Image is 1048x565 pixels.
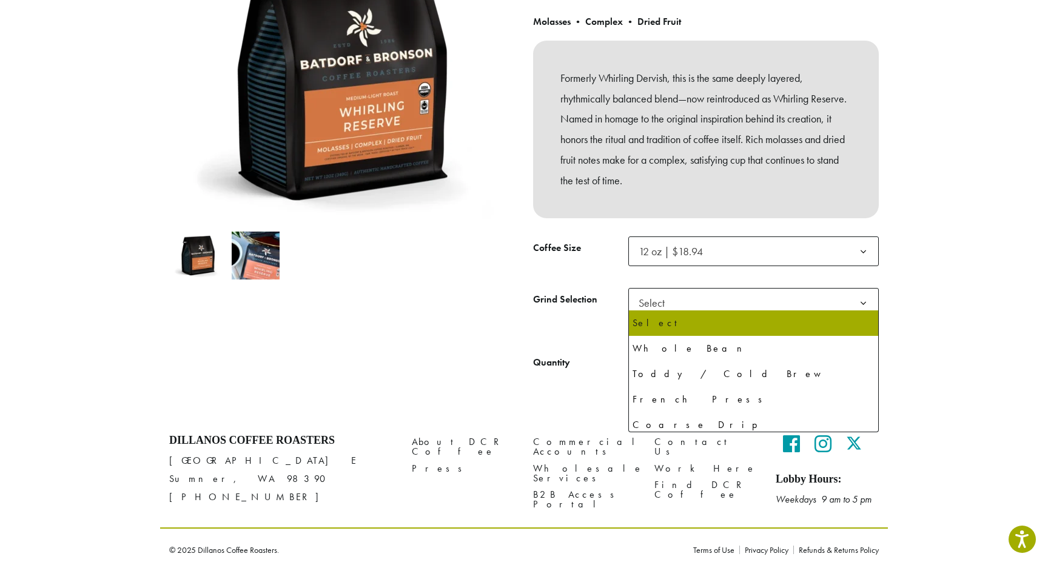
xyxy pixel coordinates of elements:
a: B2B Access Portal [533,486,636,512]
div: Toddy / Cold Brew [633,365,875,383]
a: Work Here [654,460,757,476]
a: Find DCR Coffee [654,476,757,503]
img: Whirling Reserve [174,232,222,279]
p: © 2025 Dillanos Coffee Roasters. [169,546,675,554]
a: Privacy Policy [739,546,793,554]
a: Contact Us [654,434,757,460]
em: Weekdays 9 am to 5 pm [776,493,872,506]
span: 12 oz | $18.94 [634,239,715,263]
div: Quantity [533,355,570,370]
a: Press [412,460,515,476]
div: Whole Bean [633,339,875,358]
span: 12 oz | $18.94 [628,236,879,266]
b: Molasses • Complex • Dried Fruit [533,15,681,28]
label: Coffee Size [533,239,628,257]
span: 12 oz | $18.94 [639,244,703,258]
div: French Press [633,390,875,409]
span: Select [628,288,879,318]
li: Select [629,310,878,336]
h5: Lobby Hours: [776,473,879,486]
span: Select [634,291,677,315]
a: Commercial Accounts [533,434,636,460]
a: Wholesale Services [533,460,636,486]
label: Grind Selection [533,291,628,309]
p: Formerly Whirling Dervish, this is the same deeply layered, rhythmically balanced blend—now reint... [560,68,851,191]
a: Refunds & Returns Policy [793,546,879,554]
h4: Dillanos Coffee Roasters [169,434,394,447]
a: About DCR Coffee [412,434,515,460]
img: Whirling Reserve - Image 2 [232,232,280,279]
a: Terms of Use [693,546,739,554]
p: [GEOGRAPHIC_DATA] E Sumner, WA 98390 [PHONE_NUMBER] [169,452,394,506]
div: Coarse Drip [633,416,875,434]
